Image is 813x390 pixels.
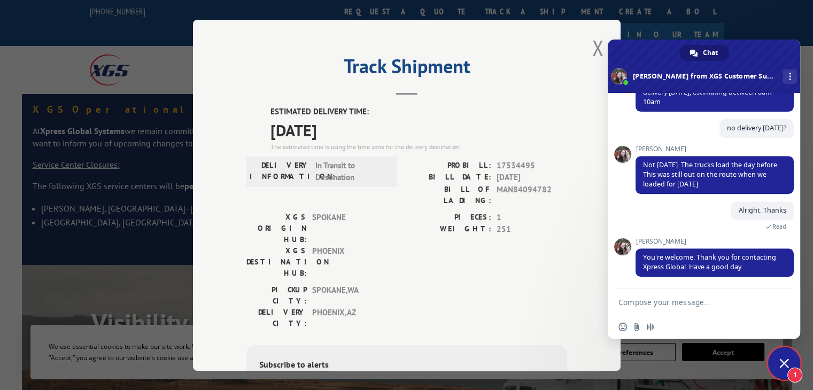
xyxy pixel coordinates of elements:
label: DELIVERY CITY: [246,306,307,329]
div: Subscribe to alerts [259,357,554,373]
span: [PERSON_NAME] [636,145,794,153]
span: PHOENIX [312,245,384,278]
span: [DATE] [497,171,567,184]
label: PICKUP CITY: [246,284,307,306]
span: 1 [787,368,802,383]
h2: Track Shipment [246,59,567,79]
span: 17534495 [497,159,567,171]
label: BILL OF LADING: [407,183,491,206]
div: The estimated time is using the time zone for the delivery destination. [270,142,567,151]
label: BILL DATE: [407,171,491,184]
a: Chat [680,45,729,61]
span: You’re welcome. Thank you for contacting Xpress Global. Have a good day. [643,253,776,271]
label: PROBILL: [407,159,491,171]
span: Alright. Thanks [739,206,786,215]
span: 251 [497,223,567,236]
span: Read [772,223,786,230]
label: PIECES: [407,211,491,223]
a: Close chat [768,347,800,379]
span: Insert an emoji [618,323,627,331]
textarea: Compose your message... [618,288,768,315]
label: XGS ORIGIN HUB: [246,211,307,245]
span: MAN84094782 [497,183,567,206]
span: 1 [497,211,567,223]
button: Close modal [589,33,607,63]
span: SPOKANE , WA [312,284,384,306]
span: [DATE] [270,118,567,142]
span: In Transit to Destination [315,159,388,183]
span: no delivery [DATE]? [727,123,786,132]
label: WEIGHT: [407,223,491,236]
span: Not [DATE]. The trucks load the day before. This was still out on the route when we loaded for [D... [643,160,779,189]
span: PHOENIX , AZ [312,306,384,329]
span: SPOKANE [312,211,384,245]
label: DELIVERY INFORMATION: [250,159,310,183]
span: Chat [703,45,718,61]
label: XGS DESTINATION HUB: [246,245,307,278]
span: Audio message [646,323,655,331]
span: Send a file [632,323,641,331]
span: [PERSON_NAME] [636,238,794,245]
label: ESTIMATED DELIVERY TIME: [270,106,567,118]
